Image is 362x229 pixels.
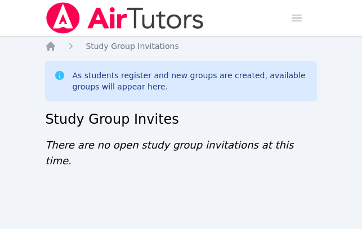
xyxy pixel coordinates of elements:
[45,2,204,34] img: Air Tutors
[45,41,316,52] nav: Breadcrumb
[45,110,316,128] h2: Study Group Invites
[45,139,293,167] span: There are no open study group invitations at this time.
[86,42,178,51] span: Study Group Invitations
[72,70,307,92] div: As students register and new groups are created, available groups will appear here.
[86,41,178,52] a: Study Group Invitations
